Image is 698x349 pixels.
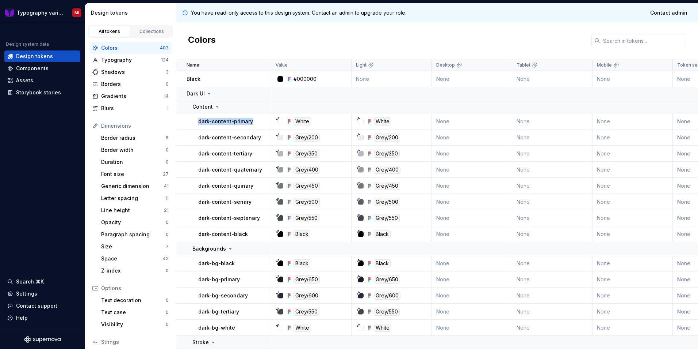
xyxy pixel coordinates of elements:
[91,29,128,34] div: All tokens
[98,265,172,277] a: Z-index0
[164,183,169,189] div: 41
[374,166,400,174] div: Grey/400
[294,259,310,267] div: Black
[294,182,320,190] div: Grey/450
[432,146,512,162] td: None
[592,255,673,271] td: None
[294,230,310,238] div: Black
[432,162,512,178] td: None
[512,194,592,210] td: None
[512,304,592,320] td: None
[1,5,83,20] button: Typography variablesMI
[192,339,209,346] p: Stroke
[98,307,172,318] a: Text case0
[432,255,512,271] td: None
[89,78,172,90] a: Borders0
[166,268,169,274] div: 0
[91,9,173,16] div: Design tokens
[98,132,172,144] a: Border radius6
[101,170,163,178] div: Font size
[6,41,49,47] div: Design system data
[16,302,57,309] div: Contact support
[187,90,205,97] p: Dark UI
[98,241,172,252] a: Size7
[432,210,512,226] td: None
[517,62,530,68] p: Tablet
[166,244,169,249] div: 7
[191,9,406,16] p: You have read-only access to this design system. Contact an admin to upgrade your role.
[374,150,400,158] div: Grey/350
[164,93,169,99] div: 14
[16,290,37,297] div: Settings
[352,71,432,87] td: None
[432,288,512,304] td: None
[101,122,169,130] div: Dimensions
[198,324,235,331] p: dark-bg-white
[192,245,226,252] p: Backgrounds
[276,62,288,68] p: Value
[101,134,166,142] div: Border radius
[98,253,172,264] a: Space42
[512,288,592,304] td: None
[101,207,164,214] div: Line height
[356,62,367,68] p: Light
[512,130,592,146] td: None
[160,45,169,51] div: 403
[188,34,216,47] h2: Colors
[294,166,320,174] div: Grey/400
[592,304,673,320] td: None
[101,243,166,250] div: Size
[166,81,169,87] div: 0
[166,232,169,237] div: 0
[4,300,80,312] button: Contact support
[98,217,172,228] a: Opacity0
[512,178,592,194] td: None
[374,198,400,206] div: Grey/500
[101,297,166,304] div: Text decoration
[98,180,172,192] a: Generic dimension41
[592,130,673,146] td: None
[101,80,166,88] div: Borders
[89,66,172,78] a: Shadows3
[4,288,80,300] a: Settings
[89,102,172,114] a: Blurs1
[101,183,164,190] div: Generic dimension
[198,260,235,267] p: dark-bg-black
[432,226,512,242] td: None
[432,113,512,130] td: None
[592,226,673,242] td: None
[374,308,400,316] div: Grey/550
[512,320,592,336] td: None
[374,214,400,222] div: Grey/550
[166,219,169,225] div: 0
[198,198,252,206] p: dark-content-senary
[187,75,200,83] p: Black
[198,292,248,299] p: dark-bg-secondary
[592,162,673,178] td: None
[101,231,166,238] div: Paragraph spacing
[24,336,61,343] svg: Supernova Logo
[4,75,80,86] a: Assets
[101,338,169,346] div: Strings
[134,29,170,34] div: Collections
[374,259,391,267] div: Black
[101,44,160,52] div: Colors
[101,158,166,166] div: Duration
[192,103,213,110] p: Content
[101,267,166,274] div: Z-index
[592,194,673,210] td: None
[592,288,673,304] td: None
[161,57,169,63] div: 124
[89,90,172,102] a: Gradients14
[16,65,49,72] div: Components
[101,321,166,328] div: Visibility
[89,54,172,66] a: Typography124
[101,56,161,64] div: Typography
[166,297,169,303] div: 0
[512,162,592,178] td: None
[16,278,44,285] div: Search ⌘K
[374,230,391,238] div: Black
[650,9,687,16] span: Contact admin
[101,146,166,154] div: Border width
[645,6,692,19] a: Contact admin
